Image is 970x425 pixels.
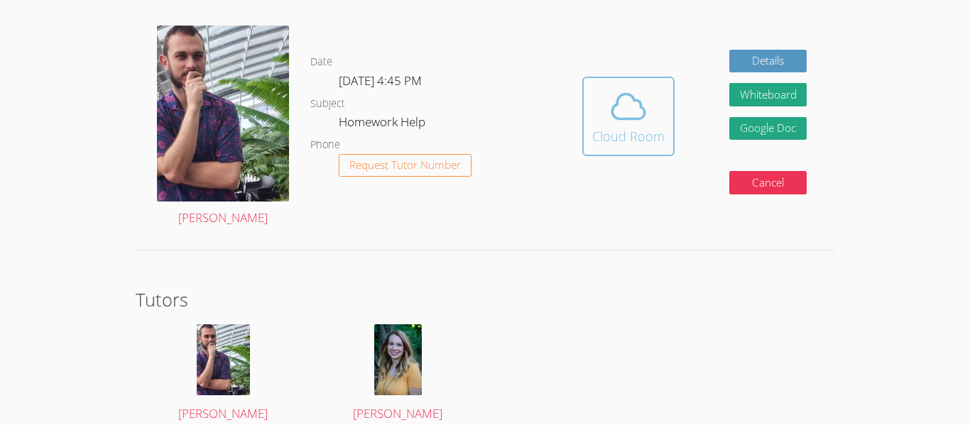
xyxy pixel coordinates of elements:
img: 20240721_091457.jpg [157,26,289,202]
button: Cancel [729,171,807,194]
span: [DATE] 4:45 PM [339,72,422,89]
button: Request Tutor Number [339,154,472,177]
img: avatar.png [374,324,422,395]
span: [PERSON_NAME] [178,405,268,421]
button: Cloud Room [582,77,675,156]
button: Whiteboard [729,83,807,106]
img: 20240721_091457.jpg [197,324,250,395]
dt: Phone [310,136,340,154]
a: Details [729,50,807,73]
a: [PERSON_NAME] [325,324,472,424]
a: [PERSON_NAME] [157,26,289,228]
div: Cloud Room [592,126,665,146]
dt: Date [310,53,332,71]
dd: Homework Help [339,112,428,136]
a: [PERSON_NAME] [150,324,297,424]
h2: Tutors [136,286,834,313]
span: Request Tutor Number [349,160,461,170]
a: Google Doc [729,117,807,140]
dt: Subject [310,95,345,113]
span: [PERSON_NAME] [353,405,442,421]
